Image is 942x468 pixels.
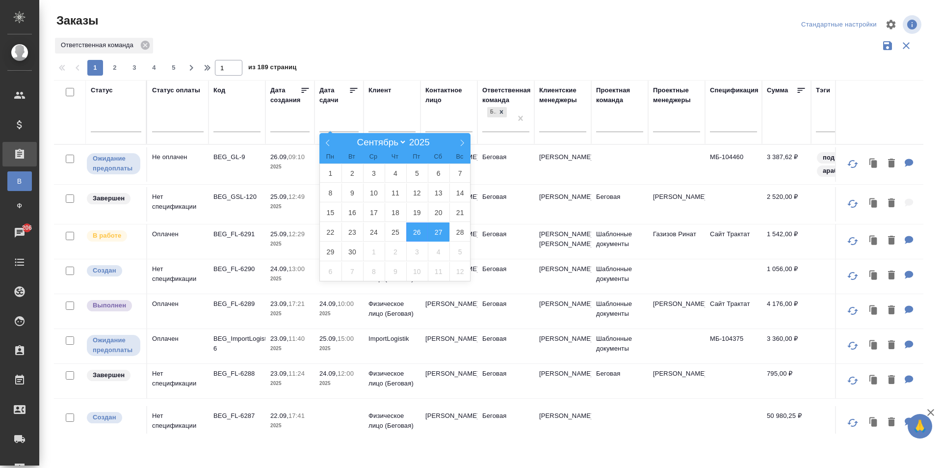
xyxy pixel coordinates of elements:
td: Беговая [477,364,534,398]
button: Обновить [841,264,864,288]
p: ImportLogistik [368,334,416,344]
button: Клонировать [864,154,883,174]
p: 22.09, [270,412,288,419]
td: Нет спецификации [147,187,209,221]
button: Удалить [883,266,900,286]
div: Ответственная команда [482,85,531,105]
div: Контактное лицо [425,85,472,105]
div: Выставляется автоматически при создании заказа [86,411,141,424]
a: 206 [2,220,37,245]
span: Ср [363,154,384,160]
span: Сентябрь 25, 2025 [385,222,406,242]
td: Беговая [477,329,534,363]
td: [PERSON_NAME] [534,147,591,182]
p: 2025 [319,344,359,354]
button: Клонировать [864,301,883,321]
td: 3 360,00 ₽ [762,329,811,363]
button: Обновить [841,369,864,392]
span: Сентябрь 4, 2025 [385,164,406,183]
span: Сентябрь 11, 2025 [385,183,406,202]
p: Выполнен [93,301,126,310]
button: Для КМ: чат в заказе **[BEG_FL-6172](https://tera.awatera.com/Order/686cf53c27b6966a98d0089e/)** [900,370,918,390]
td: Беговая [477,294,534,329]
td: Беговая [477,147,534,182]
span: Сентябрь 17, 2025 [363,203,385,222]
span: Сб [427,154,449,160]
p: BEG_FL-6289 [213,299,261,309]
td: Беговая [477,224,534,259]
p: BEG_FL-6288 [213,369,261,379]
div: Статус [91,85,113,95]
p: 2025 [270,202,310,212]
span: Сентябрь 23, 2025 [341,222,363,242]
div: Дата сдачи [319,85,349,105]
td: 3 387,62 ₽ [762,147,811,182]
span: Сентябрь 14, 2025 [449,183,471,202]
td: Газизов Ринат [648,224,705,259]
div: Тэги [816,85,830,95]
p: Ожидание предоплаты [93,335,134,355]
button: Удалить [883,413,900,433]
p: 2025 [270,421,310,431]
p: BEG_ImportLogistik-6 [213,334,261,354]
div: Код [213,85,225,95]
button: Обновить [841,152,864,176]
p: 10:00 [338,300,354,307]
div: Проектная команда [596,85,643,105]
td: [PERSON_NAME] [420,406,477,440]
td: 1 542,00 ₽ [762,224,811,259]
span: Вт [341,154,363,160]
span: Сентябрь 22, 2025 [320,222,341,242]
button: Обновить [841,229,864,253]
p: 25.09, [319,335,338,342]
span: Сентябрь 16, 2025 [341,203,363,222]
p: 2025 [270,344,310,354]
button: 5 [166,60,182,76]
p: 11:24 [288,370,305,377]
span: 🙏 [912,416,928,437]
td: МБ-104375 [705,329,762,363]
div: Выставляет ПМ после принятия заказа от КМа [86,229,141,243]
td: [PERSON_NAME] [534,294,591,329]
button: Удалить [883,231,900,251]
td: Нет спецификации [147,364,209,398]
span: Сентябрь 6, 2025 [428,164,449,183]
span: Октябрь 2, 2025 [385,242,406,261]
span: 5 [166,63,182,73]
p: 12:29 [288,230,305,238]
td: [PERSON_NAME] [648,187,705,221]
td: Оплачен [147,329,209,363]
select: Month [352,137,406,148]
button: 4 [146,60,162,76]
td: МБ-104460 [705,147,762,182]
a: Ф [7,196,32,216]
p: Завершен [93,370,125,380]
p: 24.09, [319,370,338,377]
span: Настроить таблицу [879,13,903,36]
button: Обновить [841,334,864,358]
span: Сентябрь 21, 2025 [449,203,471,222]
p: 11:40 [288,335,305,342]
td: Не оплачен [147,147,209,182]
span: Чт [384,154,406,160]
span: Сентябрь 9, 2025 [341,183,363,202]
p: Ожидание предоплаты [93,154,134,173]
div: Клиентские менеджеры [539,85,586,105]
p: 2025 [270,379,310,388]
p: 23.09, [270,370,288,377]
p: 17:41 [288,412,305,419]
button: Удалить [883,335,900,356]
div: split button [799,17,879,32]
button: Сбросить фильтры [897,36,916,55]
td: [PERSON_NAME] [648,294,705,329]
span: Сентябрь 10, 2025 [363,183,385,202]
td: 50 980,25 ₽ [762,406,811,440]
td: Оплачен [147,294,209,329]
span: Октябрь 1, 2025 [363,242,385,261]
div: Спецификация [710,85,759,95]
span: Сентябрь 19, 2025 [406,203,428,222]
span: Сентябрь 24, 2025 [363,222,385,242]
div: Ответственная команда [55,38,153,54]
button: 🙏 [908,414,932,439]
button: Для КМ: переписка на почте jane@direktiva-tk.ru [900,413,918,433]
